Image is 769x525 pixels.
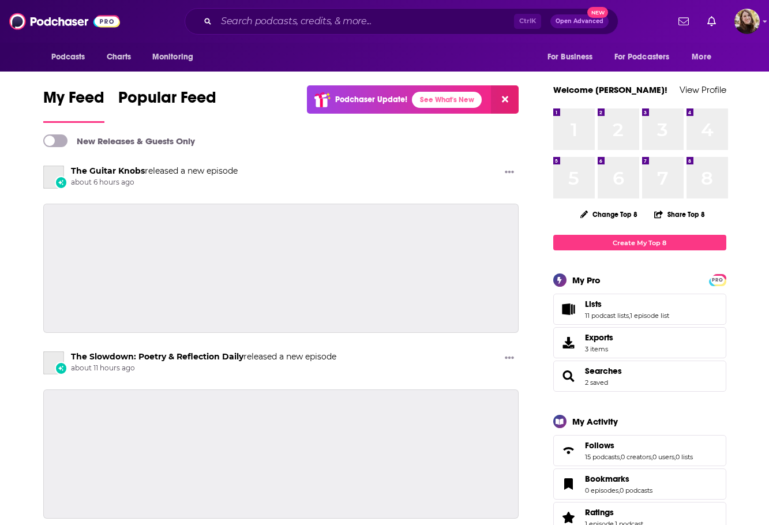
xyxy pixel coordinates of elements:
span: Exports [585,332,613,343]
a: The Slowdown: Poetry & Reflection Daily [71,351,243,362]
a: Show notifications dropdown [703,12,721,31]
button: open menu [43,46,100,68]
span: 3 items [585,345,613,353]
span: More [692,49,711,65]
span: about 6 hours ago [71,178,238,187]
a: 0 lists [676,453,693,461]
span: Lists [553,294,726,325]
a: 2 saved [585,378,608,387]
a: Create My Top 8 [553,235,726,250]
span: , [651,453,652,461]
a: The Guitar Knobs [71,166,145,176]
span: , [629,312,630,320]
a: Show notifications dropdown [674,12,693,31]
h3: released a new episode [71,351,336,362]
a: My Feed [43,88,104,123]
a: The Guitar Knobs [43,166,64,189]
input: Search podcasts, credits, & more... [216,12,514,31]
a: 0 creators [621,453,651,461]
a: Lists [585,299,669,309]
span: Ratings [585,507,614,517]
a: Searches [557,368,580,384]
button: open menu [684,46,726,68]
span: Podcasts [51,49,85,65]
button: Show More Button [500,166,519,180]
a: Welcome [PERSON_NAME]! [553,84,667,95]
h3: released a new episode [71,166,238,177]
span: Ctrl K [514,14,541,29]
a: Bookmarks [557,476,580,492]
button: open menu [607,46,687,68]
span: Follows [553,435,726,466]
span: PRO [711,276,725,284]
button: Change Top 8 [573,207,645,222]
span: about 11 hours ago [71,363,336,373]
span: Bookmarks [585,474,629,484]
a: Bookmarks [585,474,652,484]
button: open menu [539,46,607,68]
span: New [587,7,608,18]
div: My Activity [572,416,618,427]
img: User Profile [734,9,760,34]
a: Follows [557,442,580,459]
a: Lists [557,301,580,317]
span: My Feed [43,88,104,114]
span: , [620,453,621,461]
a: New Releases & Guests Only [43,134,195,147]
span: , [618,486,620,494]
img: Podchaser - Follow, Share and Rate Podcasts [9,10,120,32]
div: New Episode [55,362,67,374]
span: Open Advanced [556,18,603,24]
a: See What's New [412,92,482,108]
a: Searches [585,366,622,376]
a: Popular Feed [118,88,216,123]
a: Ratings [585,507,643,517]
span: Logged in as katiefuchs [734,9,760,34]
a: Exports [553,327,726,358]
span: Follows [585,440,614,451]
a: 11 podcast lists [585,312,629,320]
a: 15 podcasts [585,453,620,461]
span: Popular Feed [118,88,216,114]
button: Show More Button [500,351,519,366]
a: 0 users [652,453,674,461]
span: Monitoring [152,49,193,65]
div: Search podcasts, credits, & more... [185,8,618,35]
span: For Podcasters [614,49,670,65]
span: , [674,453,676,461]
p: Podchaser Update! [335,95,407,104]
span: Exports [557,335,580,351]
a: View Profile [680,84,726,95]
span: Searches [553,361,726,392]
span: Charts [107,49,132,65]
div: New Episode [55,176,67,189]
a: Follows [585,440,693,451]
a: PRO [711,275,725,284]
a: Charts [99,46,138,68]
button: Show profile menu [734,9,760,34]
button: Share Top 8 [654,203,706,226]
span: For Business [547,49,593,65]
span: Lists [585,299,602,309]
a: 1 episode list [630,312,669,320]
a: 0 episodes [585,486,618,494]
div: My Pro [572,275,601,286]
span: Bookmarks [553,468,726,500]
a: 0 podcasts [620,486,652,494]
button: Open AdvancedNew [550,14,609,28]
button: open menu [144,46,208,68]
a: The Slowdown: Poetry & Reflection Daily [43,351,64,374]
